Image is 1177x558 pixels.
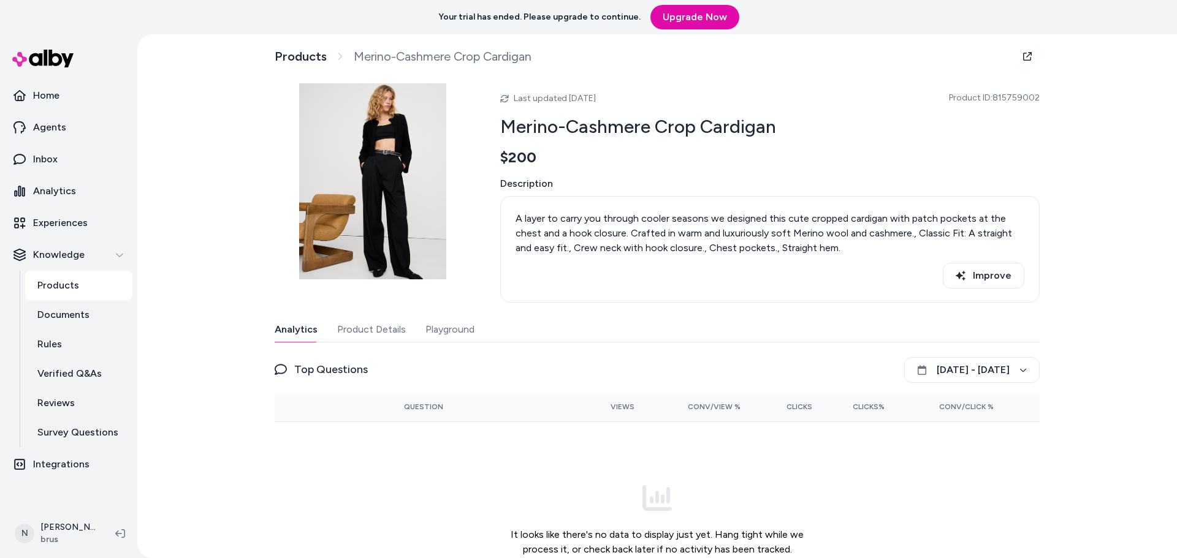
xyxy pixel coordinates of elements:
[37,366,102,381] p: Verified Q&As
[275,49,327,64] a: Products
[939,402,994,412] span: Conv/Click %
[904,357,1040,383] button: [DATE] - [DATE]
[37,278,79,293] p: Products
[943,263,1024,288] button: Improve
[40,521,96,533] p: [PERSON_NAME]
[33,152,58,167] p: Inbox
[37,307,90,322] p: Documents
[275,49,531,64] nav: breadcrumb
[275,317,318,342] button: Analytics
[25,330,132,359] a: Rules
[33,247,85,262] p: Knowledge
[5,113,132,142] a: Agents
[25,418,132,447] a: Survey Questions
[404,397,443,417] button: Question
[33,216,88,230] p: Experiences
[5,176,132,206] a: Analytics
[15,524,34,543] span: N
[582,397,635,417] button: Views
[949,92,1040,104] span: Product ID: 815759002
[5,81,132,110] a: Home
[275,83,471,279] img: cn60057124.jpg
[650,5,739,29] a: Upgrade Now
[5,450,132,479] a: Integrations
[40,533,96,546] span: brus
[25,300,132,330] a: Documents
[654,397,740,417] button: Conv/View %
[904,397,994,417] button: Conv/Click %
[294,361,368,378] span: Top Questions
[500,148,536,167] span: $200
[5,240,132,270] button: Knowledge
[425,317,474,342] button: Playground
[500,115,1040,138] h2: Merino-Cashmere Crop Cardigan
[5,208,132,238] a: Experiences
[25,271,132,300] a: Products
[37,425,118,440] p: Survey Questions
[25,359,132,388] a: Verified Q&As
[37,396,75,410] p: Reviews
[33,457,90,472] p: Integrations
[688,402,741,412] span: Conv/View %
[832,397,885,417] button: Clicks%
[611,402,634,412] span: Views
[25,388,132,418] a: Reviews
[516,211,1024,255] p: A layer to carry you through cooler seasons we designed this cute cropped cardigan with patch poc...
[12,50,74,67] img: alby Logo
[33,88,59,103] p: Home
[514,93,596,104] span: Last updated [DATE]
[438,11,641,23] p: Your trial has ended. Please upgrade to continue.
[33,120,66,135] p: Agents
[787,402,812,412] span: Clicks
[760,397,813,417] button: Clicks
[37,337,62,352] p: Rules
[5,145,132,174] a: Inbox
[853,402,885,412] span: Clicks%
[337,317,406,342] button: Product Details
[500,176,1040,191] span: Description
[404,402,443,412] span: Question
[7,514,105,553] button: N[PERSON_NAME]brus
[354,49,531,64] span: Merino-Cashmere Crop Cardigan
[33,184,76,198] p: Analytics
